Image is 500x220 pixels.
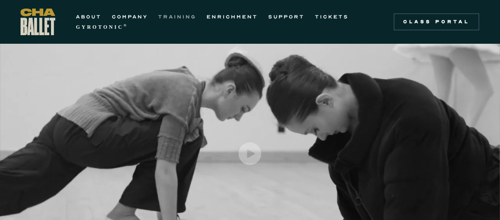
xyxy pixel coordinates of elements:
a: TRAINING [158,12,196,22]
sup: ® [123,23,128,27]
a: SUPPORT [268,12,305,22]
div: Class Portal [399,18,474,25]
a: GYROTONIC® [76,22,128,32]
a: ENRICHMENT [207,12,258,22]
a: home [21,9,55,35]
a: COMPANY [112,12,148,22]
a: TICKETS [315,12,349,22]
a: ABOUT [76,12,102,22]
a: Class Portal [394,13,479,30]
strong: GYROTONIC [76,24,123,30]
